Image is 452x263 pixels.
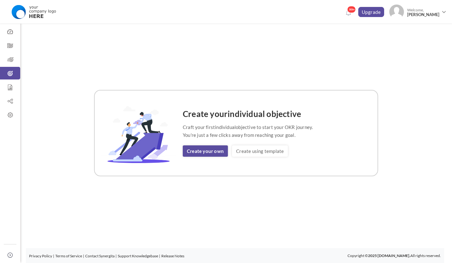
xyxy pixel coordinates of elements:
[358,7,384,17] a: Upgrade
[232,145,288,157] a: Create using template
[29,254,52,258] a: Privacy Policy
[183,145,228,157] a: Create your own
[228,109,301,119] span: individual objective
[348,253,441,259] p: Copyright © All rights reserved.
[53,253,54,259] li: |
[215,124,236,130] span: individual
[368,253,410,258] b: 2025 [DOMAIN_NAME].
[404,4,441,20] span: Welcome,
[55,254,82,258] a: Terms of Service
[387,2,449,20] a: Photo Welcome,[PERSON_NAME]
[407,12,439,17] span: [PERSON_NAME]
[183,123,313,139] p: Craft your first objective to start your OKR journey. You're just a few clicks away from reaching...
[183,109,313,119] h4: Create your
[118,254,158,258] a: Support Knowledgebase
[159,253,160,259] li: |
[85,254,115,258] a: Contact Synergita
[389,4,404,19] img: Photo
[116,253,117,259] li: |
[101,103,176,163] img: OKR-Template-Image.svg
[161,254,184,258] a: Release Notes
[7,4,60,20] img: Logo
[347,6,356,13] span: 99+
[343,8,354,18] a: Notifications
[83,253,84,259] li: |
